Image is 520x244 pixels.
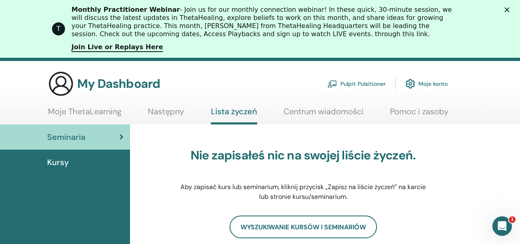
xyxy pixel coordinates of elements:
[327,80,337,87] img: chalkboard-teacher.svg
[390,107,448,122] a: Pomoc i zasoby
[175,148,431,163] h3: Nie zapisałeś nic na swojej liście życzeń.
[48,107,121,122] a: Moje ThetaLearning
[52,22,65,35] div: Profile image for ThetaHealing
[47,131,85,143] span: Seminaria
[284,107,364,122] a: Centrum wiadomości
[505,7,513,12] div: Zamknij
[509,216,516,223] span: 1
[48,71,74,97] img: generic-user-icon.jpg
[71,6,455,38] div: - Join us for our monthly connection webinar! In these quick, 30-minute session, we will discuss ...
[327,75,386,93] a: Pulpit Pulsitioner
[47,156,69,168] span: Kursy
[148,107,184,122] a: Następny
[211,107,257,124] a: Lista życzeń
[77,76,160,91] h3: My Dashboard
[71,6,180,13] b: Monthly Practitioner Webinar
[405,75,448,93] a: Moje konto
[405,77,415,91] img: cog.svg
[230,216,377,238] a: Wyszukiwanie kursów i seminariów
[492,216,512,236] iframe: Intercom live chat
[175,182,431,202] p: Aby zapisać kurs lub seminarium, kliknij przycisk „Zapisz na liście życzeń” na karcie lub stronie...
[71,43,163,52] a: Join Live or Replays Here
